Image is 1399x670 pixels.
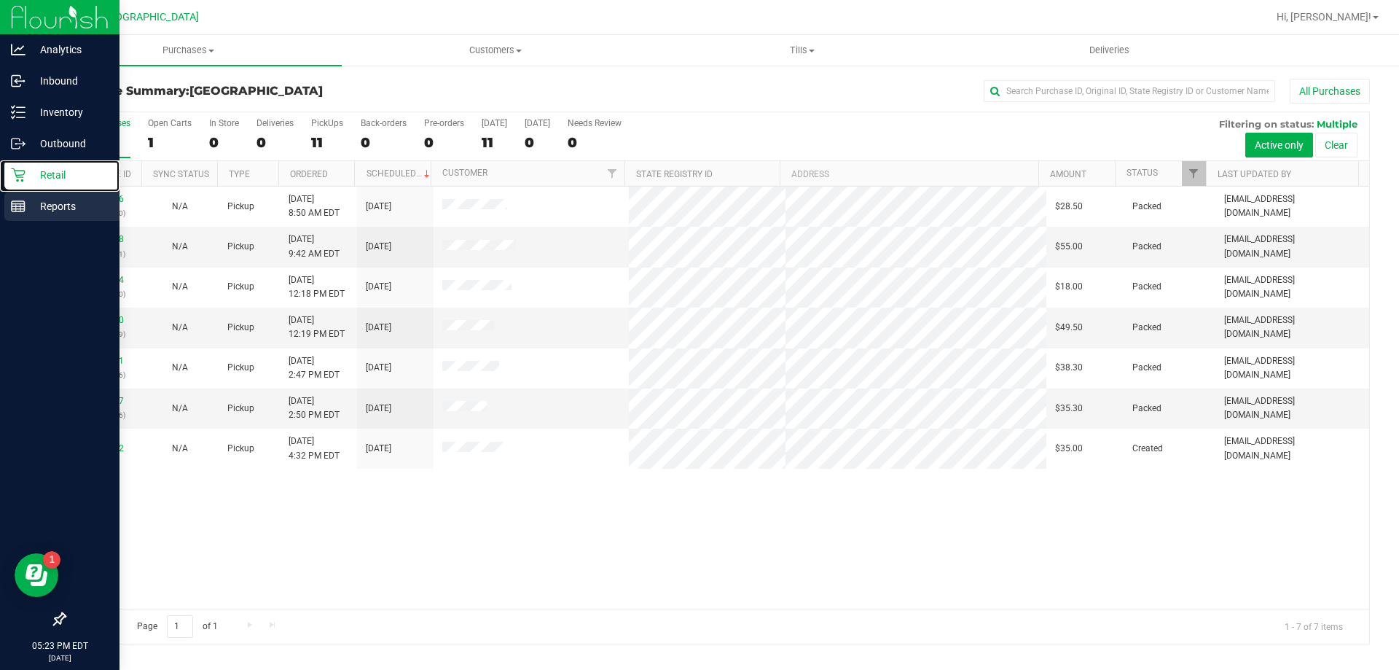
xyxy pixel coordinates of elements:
span: $35.30 [1055,402,1083,416]
a: State Registry ID [636,169,713,179]
a: 11832466 [83,194,124,204]
p: Outbound [26,135,113,152]
span: [DATE] 9:42 AM EDT [289,233,340,260]
span: Pickup [227,442,254,456]
a: Sync Status [153,169,209,179]
span: Deliveries [1070,44,1149,57]
span: $18.00 [1055,280,1083,294]
inline-svg: Reports [11,199,26,214]
span: [DATE] [366,280,391,294]
p: Reports [26,198,113,215]
p: Analytics [26,41,113,58]
span: [EMAIL_ADDRESS][DOMAIN_NAME] [1224,354,1360,382]
span: Packed [1132,240,1161,254]
a: Status [1126,168,1158,178]
div: 0 [424,134,464,151]
span: $55.00 [1055,240,1083,254]
a: Tills [648,35,955,66]
div: 11 [482,134,507,151]
span: Packed [1132,200,1161,214]
a: Filter [1182,161,1206,186]
button: N/A [172,321,188,335]
span: Not Applicable [172,322,188,332]
span: [DATE] [366,240,391,254]
span: Pickup [227,280,254,294]
button: N/A [172,240,188,254]
inline-svg: Outbound [11,136,26,151]
span: [DATE] 12:18 PM EDT [289,273,345,301]
div: PickUps [311,118,343,128]
button: N/A [172,402,188,416]
a: Ordered [290,169,328,179]
inline-svg: Inbound [11,74,26,88]
span: Customers [342,44,648,57]
a: Customers [342,35,648,66]
span: Not Applicable [172,362,188,373]
p: Inventory [26,104,113,121]
span: Not Applicable [172,201,188,211]
span: Purchases [35,44,342,57]
button: N/A [172,280,188,294]
inline-svg: Retail [11,168,26,182]
div: 1 [148,134,192,151]
span: [DATE] [366,200,391,214]
span: [GEOGRAPHIC_DATA] [99,11,199,23]
button: Clear [1315,133,1357,157]
a: Customer [442,168,487,178]
span: Pickup [227,240,254,254]
span: Not Applicable [172,443,188,453]
a: Last Updated By [1218,169,1291,179]
span: Tills [649,44,955,57]
a: Type [229,169,250,179]
span: [DATE] [366,361,391,375]
a: 11834164 [83,275,124,285]
button: N/A [172,200,188,214]
input: Search Purchase ID, Original ID, State Registry ID or Customer Name... [984,80,1275,102]
span: Hi, [PERSON_NAME]! [1277,11,1371,23]
span: [EMAIL_ADDRESS][DOMAIN_NAME] [1224,273,1360,301]
a: Deliveries [956,35,1263,66]
div: 0 [209,134,239,151]
a: 11835437 [83,396,124,406]
button: All Purchases [1290,79,1370,104]
span: 1 - 7 of 7 items [1273,615,1355,637]
div: 11 [311,134,343,151]
iframe: Resource center [15,553,58,597]
a: 11835421 [83,356,124,366]
inline-svg: Analytics [11,42,26,57]
div: 0 [525,134,550,151]
span: Not Applicable [172,403,188,413]
span: Filtering on status: [1219,118,1314,130]
a: 11836242 [83,443,124,453]
span: $49.50 [1055,321,1083,335]
span: [EMAIL_ADDRESS][DOMAIN_NAME] [1224,394,1360,422]
span: Not Applicable [172,241,188,252]
div: Pre-orders [424,118,464,128]
div: 0 [568,134,622,151]
a: Purchases [35,35,342,66]
th: Address [780,161,1038,187]
div: 0 [361,134,407,151]
inline-svg: Inventory [11,105,26,120]
div: 0 [256,134,294,151]
span: [DATE] [366,402,391,416]
span: Created [1132,442,1163,456]
a: 11832868 [83,234,124,244]
div: [DATE] [482,118,507,128]
iframe: Resource center unread badge [43,551,60,569]
div: Open Carts [148,118,192,128]
span: [DATE] 12:19 PM EDT [289,313,345,341]
a: Scheduled [367,168,433,179]
p: 05:23 PM EDT [7,639,113,653]
div: Deliveries [256,118,294,128]
span: Pickup [227,321,254,335]
h3: Purchase Summary: [64,85,499,98]
span: Packed [1132,321,1161,335]
a: Amount [1050,169,1086,179]
span: [DATE] 4:32 PM EDT [289,435,340,462]
div: [DATE] [525,118,550,128]
span: Pickup [227,200,254,214]
span: Not Applicable [172,281,188,292]
span: [GEOGRAPHIC_DATA] [189,84,323,98]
